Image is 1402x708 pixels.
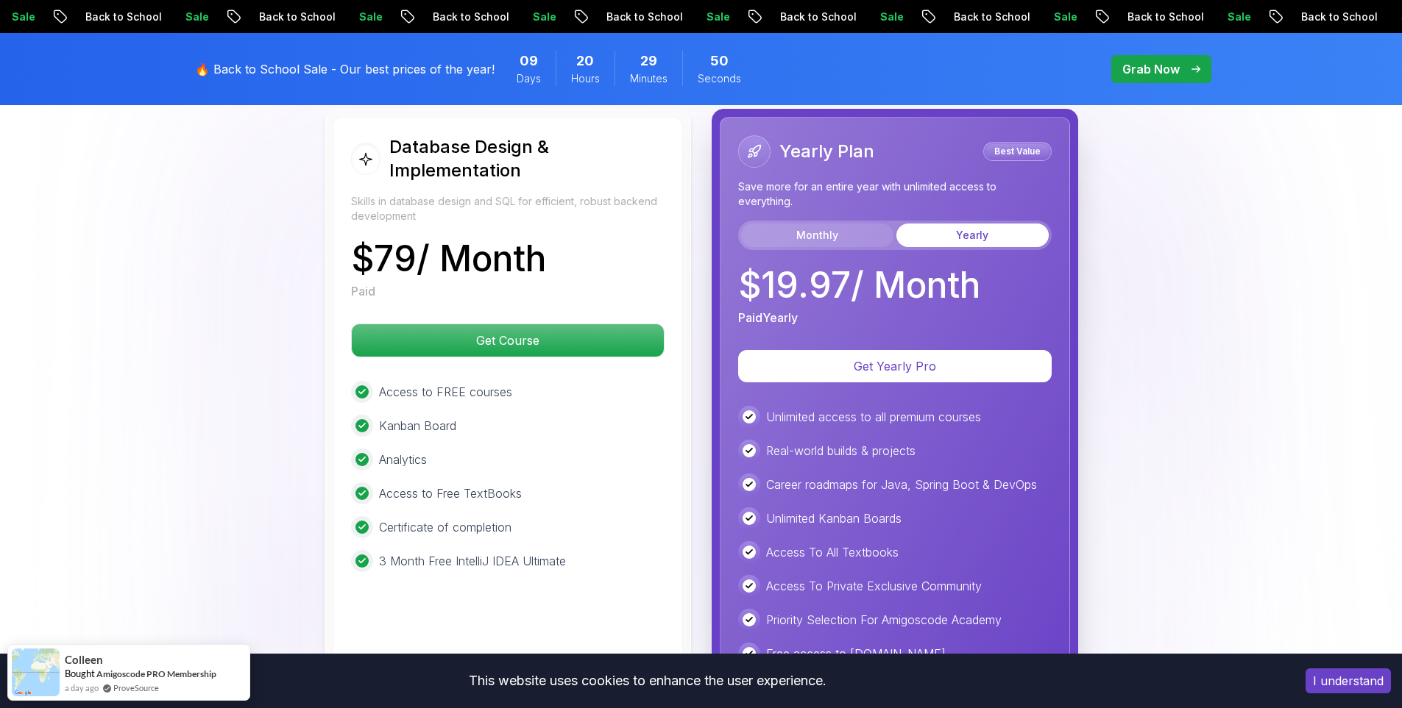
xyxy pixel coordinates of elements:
[630,71,668,86] span: Minutes
[17,10,117,24] p: Back to School
[351,282,375,300] p: Paid
[351,241,546,276] p: $ 79 / Month
[113,682,159,694] a: ProveSource
[638,10,685,24] p: Sale
[766,543,899,561] p: Access To All Textbooks
[698,71,741,86] span: Seconds
[766,408,981,426] p: Unlimited access to all premium courses
[738,350,1052,382] button: Get Yearly Pro
[766,509,902,527] p: Unlimited Kanban Boards
[1233,10,1333,24] p: Back to School
[896,224,1049,247] button: Yearly
[464,10,511,24] p: Sale
[985,10,1033,24] p: Sale
[741,224,893,247] button: Monthly
[520,51,538,71] span: 9 Days
[766,611,1002,629] p: Priority Selection For Amigoscode Academy
[766,442,916,460] p: Real-world builds & projects
[379,552,566,570] p: 3 Month Free IntelliJ IDEA Ultimate
[65,668,95,679] span: Bought
[379,451,427,468] p: Analytics
[885,10,985,24] p: Back to School
[389,135,664,182] h2: Database Design & Implementation
[379,383,512,401] p: Access to FREE courses
[571,71,600,86] span: Hours
[1159,10,1206,24] p: Sale
[1122,60,1180,78] p: Grab Now
[352,324,664,357] p: Get Course
[1306,668,1391,693] button: Accept cookies
[738,179,1052,209] p: Save more for an entire year with unlimited access to everything.
[379,484,522,502] p: Access to Free TextBooks
[576,51,594,71] span: 20 Hours
[985,144,1049,159] p: Best Value
[779,140,874,163] h2: Yearly Plan
[738,309,798,326] p: Paid Yearly
[191,10,291,24] p: Back to School
[812,10,859,24] p: Sale
[195,60,495,78] p: 🔥 Back to School Sale - Our best prices of the year!
[640,51,657,71] span: 29 Minutes
[1333,10,1380,24] p: Sale
[12,648,60,696] img: provesource social proof notification image
[766,645,946,662] p: Free access to [DOMAIN_NAME]
[379,518,511,536] p: Certificate of completion
[96,668,216,679] a: Amigoscode PRO Membership
[712,10,812,24] p: Back to School
[65,654,103,666] span: Colleen
[710,51,729,71] span: 50 Seconds
[738,268,980,303] p: $ 19.97 / Month
[766,577,982,595] p: Access To Private Exclusive Community
[351,323,665,357] button: Get Course
[11,665,1284,697] div: This website uses cookies to enhance the user experience.
[291,10,338,24] p: Sale
[379,417,456,435] p: Kanban Board
[1059,10,1159,24] p: Back to School
[351,333,665,348] a: Get Course
[117,10,164,24] p: Sale
[65,682,99,694] span: a day ago
[538,10,638,24] p: Back to School
[364,10,464,24] p: Back to School
[738,359,1052,373] a: Get Yearly Pro
[351,194,665,224] p: Skills in database design and SQL for efficient, robust backend development
[766,476,1037,493] p: Career roadmaps for Java, Spring Boot & DevOps
[517,71,541,86] span: Days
